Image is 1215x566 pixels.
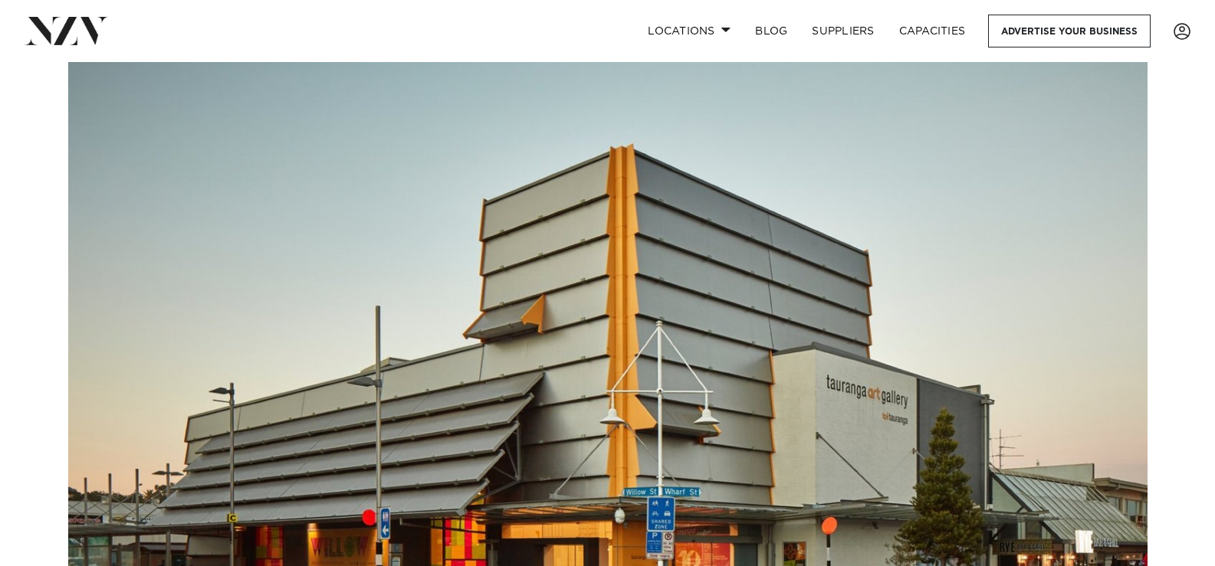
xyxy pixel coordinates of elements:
[887,15,978,47] a: Capacities
[800,15,886,47] a: SUPPLIERS
[988,15,1151,47] a: Advertise your business
[25,17,108,44] img: nzv-logo.png
[743,15,800,47] a: BLOG
[635,15,743,47] a: Locations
